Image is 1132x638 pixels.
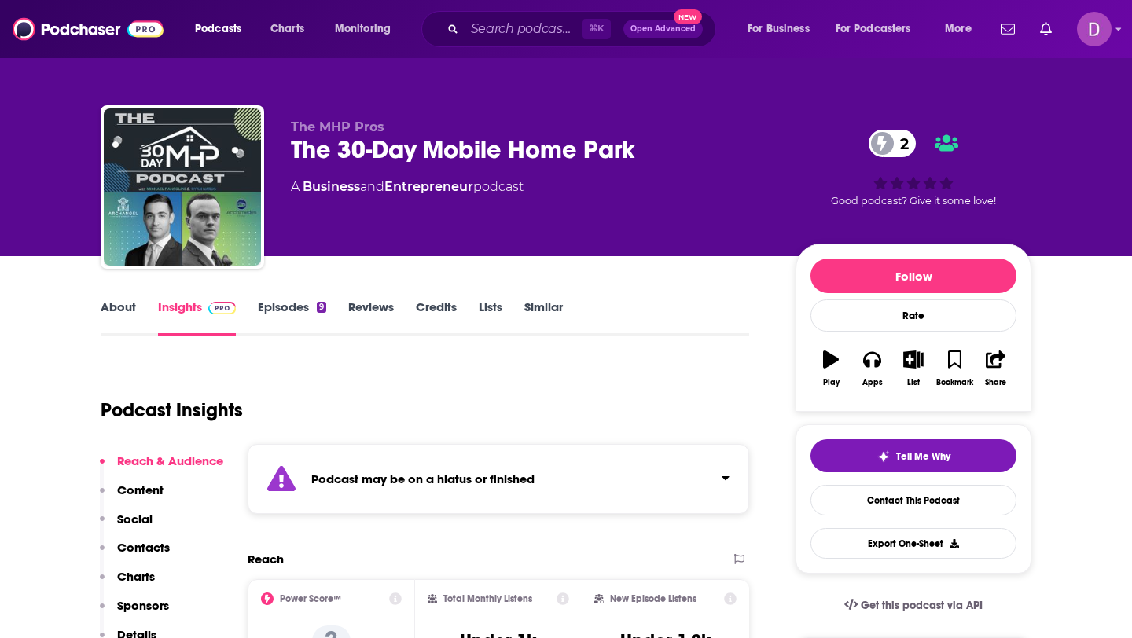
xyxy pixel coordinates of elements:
button: Show profile menu [1077,12,1112,46]
span: ⌘ K [582,19,611,39]
a: Show notifications dropdown [994,16,1021,42]
h2: Total Monthly Listens [443,593,532,604]
a: Business [303,179,360,194]
a: 2 [869,130,917,157]
a: Reviews [348,299,394,335]
a: Lists [479,299,502,335]
div: Apps [862,378,883,387]
img: The 30-Day Mobile Home Park [104,108,261,266]
strong: Podcast may be on a hiatus or finished [311,471,535,486]
span: For Podcasters [836,18,911,40]
span: Monitoring [335,18,391,40]
span: Open Advanced [630,25,696,33]
a: Get this podcast via API [832,586,995,625]
h2: Power Score™ [280,593,341,604]
span: New [674,9,702,24]
button: Content [100,482,164,511]
div: Bookmark [936,378,973,387]
span: 2 [884,130,917,157]
a: Show notifications dropdown [1034,16,1058,42]
button: Charts [100,569,155,598]
span: The MHP Pros [291,119,384,134]
a: Episodes9 [258,299,326,335]
button: open menu [324,16,411,42]
p: Reach & Audience [117,453,223,468]
span: More [945,18,972,40]
button: Export One-Sheet [810,528,1016,559]
button: tell me why sparkleTell Me Why [810,439,1016,472]
a: About [101,299,136,335]
button: Apps [851,340,892,397]
span: For Business [748,18,810,40]
input: Search podcasts, credits, & more... [465,16,582,42]
button: Play [810,340,851,397]
div: List [907,378,920,387]
span: Get this podcast via API [861,599,983,612]
button: List [893,340,934,397]
span: Tell Me Why [896,450,950,463]
button: Contacts [100,540,170,569]
a: Contact This Podcast [810,485,1016,515]
img: User Profile [1077,12,1112,46]
span: Good podcast? Give it some love! [831,195,996,207]
p: Sponsors [117,598,169,613]
p: Content [117,482,164,497]
p: Contacts [117,540,170,555]
div: Rate [810,299,1016,332]
img: tell me why sparkle [877,450,890,463]
button: Follow [810,258,1016,293]
button: Share [976,340,1016,397]
button: Social [100,511,153,541]
div: 2Good podcast? Give it some love! [796,119,1031,217]
div: Share [985,378,1006,387]
button: open menu [737,16,829,42]
p: Social [117,511,153,526]
button: Bookmark [934,340,975,397]
h1: Podcast Insights [101,398,243,422]
button: open menu [825,16,934,42]
h2: Reach [248,552,284,566]
div: Play [823,378,840,387]
button: open menu [184,16,262,42]
h2: New Episode Listens [610,593,696,604]
button: Reach & Audience [100,453,223,482]
div: Search podcasts, credits, & more... [436,11,731,47]
span: Podcasts [195,18,241,40]
button: Sponsors [100,598,169,627]
p: Charts [117,569,155,584]
a: Credits [416,299,457,335]
span: Logged in as donovan [1077,12,1112,46]
span: and [360,179,384,194]
a: Charts [260,16,314,42]
button: Open AdvancedNew [623,20,703,38]
span: Charts [270,18,304,40]
a: InsightsPodchaser Pro [158,299,236,335]
a: Entrepreneur [384,179,473,194]
div: A podcast [291,178,524,196]
div: 9 [317,302,326,313]
button: open menu [934,16,991,42]
img: Podchaser Pro [208,302,236,314]
a: Similar [524,299,563,335]
img: Podchaser - Follow, Share and Rate Podcasts [13,14,164,44]
section: Click to expand status details [248,444,749,514]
